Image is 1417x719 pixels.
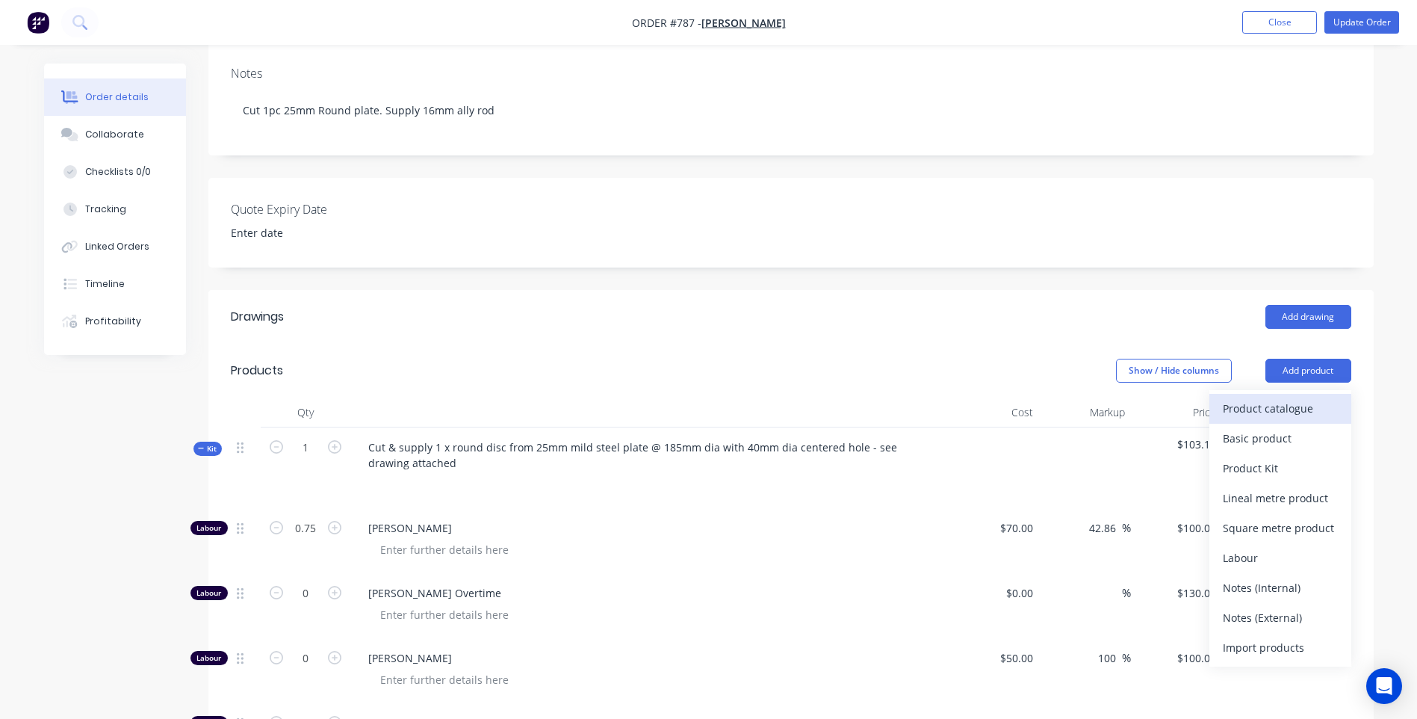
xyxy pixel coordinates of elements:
[198,443,217,454] span: Kit
[231,308,284,326] div: Drawings
[261,398,350,428] div: Qty
[85,128,144,141] div: Collaborate
[1242,11,1317,34] button: Close
[1116,359,1232,383] button: Show / Hide columns
[44,153,186,191] button: Checklists 0/0
[220,222,406,244] input: Enter date
[85,277,125,291] div: Timeline
[190,586,228,600] div: Labour
[44,265,186,303] button: Timeline
[85,165,151,179] div: Checklists 0/0
[368,585,942,601] span: [PERSON_NAME] Overtime
[85,240,149,253] div: Linked Orders
[1223,637,1338,658] div: Import products
[231,200,418,218] label: Quote Expiry Date
[1324,11,1399,34] button: Update Order
[85,90,149,104] div: Order details
[190,521,228,535] div: Labour
[368,520,942,536] span: [PERSON_NAME]
[1265,359,1351,383] button: Add product
[948,398,1040,428] div: Cost
[44,228,186,265] button: Linked Orders
[1223,517,1338,539] div: Square metre product
[1137,436,1217,452] span: $103.19
[1223,607,1338,629] div: Notes (External)
[632,16,701,30] span: Order #787 -
[193,442,222,456] button: Kit
[44,116,186,153] button: Collaborate
[1039,398,1131,428] div: Markup
[190,651,228,665] div: Labour
[1223,487,1338,509] div: Lineal metre product
[1265,305,1351,329] button: Add drawing
[1223,547,1338,569] div: Labour
[356,436,942,474] div: Cut & supply 1 x round disc from 25mm mild steel plate @ 185mm dia with 40mm dia centered hole - ...
[368,650,942,666] span: [PERSON_NAME]
[701,16,786,30] a: [PERSON_NAME]
[44,303,186,340] button: Profitability
[1366,668,1402,704] div: Open Intercom Messenger
[231,67,1351,81] div: Notes
[1223,577,1338,599] div: Notes (Internal)
[27,11,49,34] img: Factory
[1122,519,1131,537] span: %
[85,203,126,216] div: Tracking
[1223,398,1338,419] div: Product catalogue
[1223,457,1338,479] div: Product Kit
[1131,398,1223,428] div: Price
[44,191,186,228] button: Tracking
[85,315,141,328] div: Profitability
[1122,584,1131,602] span: %
[1223,428,1338,449] div: Basic product
[231,362,283,380] div: Products
[44,78,186,116] button: Order details
[231,87,1351,133] div: Cut 1pc 25mm Round plate. Supply 16mm ally rod
[1122,649,1131,667] span: %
